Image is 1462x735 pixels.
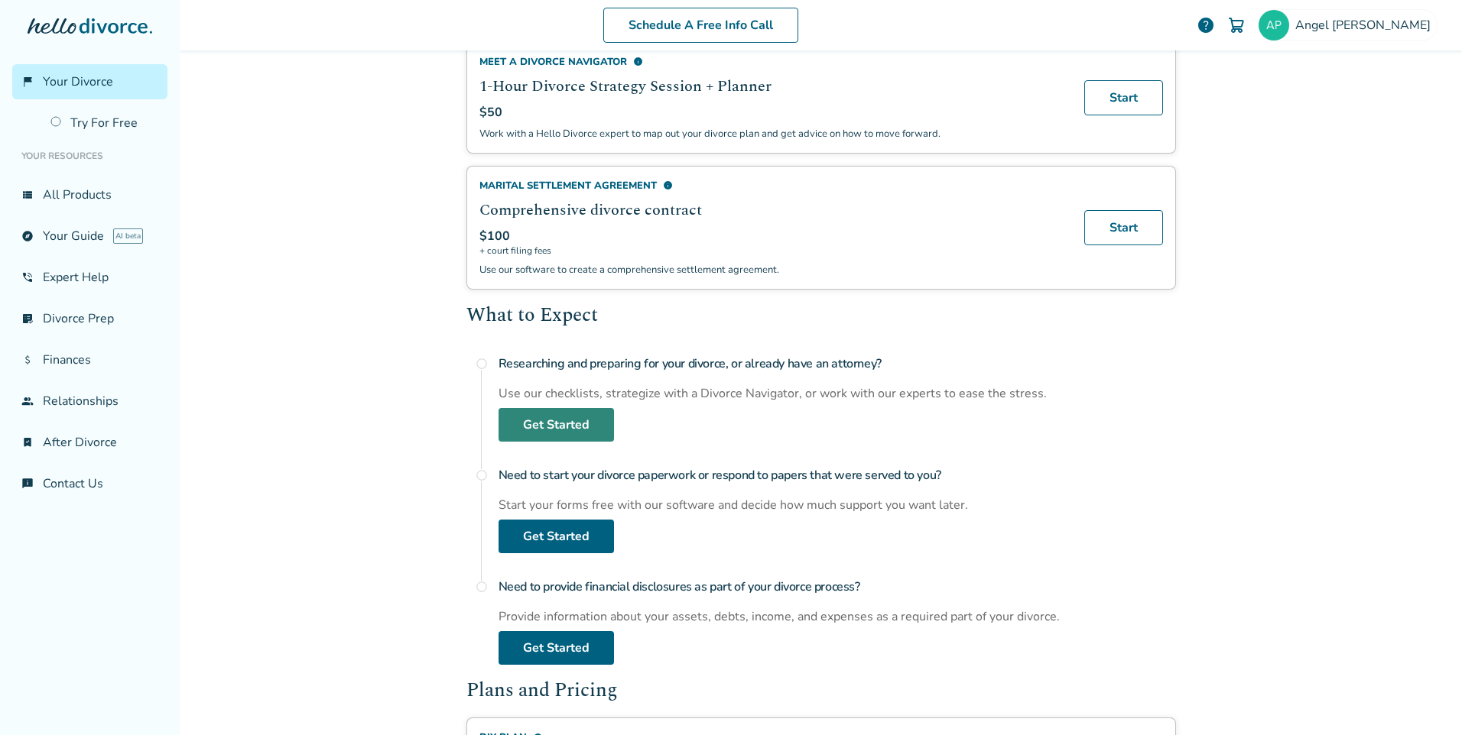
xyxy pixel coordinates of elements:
[21,230,34,242] span: explore
[1295,17,1437,34] span: Angel [PERSON_NAME]
[663,180,673,190] span: info
[466,677,1176,706] h2: Plans and Pricing
[466,302,1176,331] h2: What to Expect
[12,425,167,460] a: bookmark_checkAfter Divorce
[479,263,1066,277] p: Use our software to create a comprehensive settlement agreement.
[499,571,1176,602] h4: Need to provide financial disclosures as part of your divorce process?
[21,189,34,201] span: view_list
[1227,16,1246,34] img: Cart
[479,179,1066,193] div: Marital Settlement Agreement
[1386,662,1462,735] iframe: Chat Widget
[21,76,34,88] span: flag_2
[633,57,643,66] span: info
[12,384,167,419] a: groupRelationships
[12,177,167,212] a: view_listAll Products
[12,466,167,501] a: chat_infoContact Us
[41,105,167,141] a: Try For Free
[21,395,34,407] span: group
[113,228,143,244] span: AI beta
[21,354,34,366] span: attach_money
[1084,80,1163,115] a: Start
[476,469,488,481] span: radio_button_unchecked
[12,219,167,254] a: exploreYour GuideAI beta
[603,8,798,43] a: Schedule A Free Info Call
[479,199,1066,222] h2: Comprehensive divorce contract
[1197,16,1215,34] a: help
[499,520,614,553] a: Get Started
[476,581,488,593] span: radio_button_unchecked
[12,301,167,336] a: list_alt_checkDivorce Prep
[12,64,167,99] a: flag_2Your Divorce
[479,104,502,121] span: $50
[479,244,1066,257] span: + court filing fees
[499,631,614,665] a: Get Started
[12,141,167,171] li: Your Resources
[12,260,167,295] a: phone_in_talkExpert Help
[499,408,614,442] a: Get Started
[479,75,1066,98] h2: 1-Hour Divorce Strategy Session + Planner
[1084,210,1163,245] a: Start
[1259,10,1289,40] img: perezangel001@gmail.com
[21,312,34,325] span: list_alt_check
[499,460,1176,491] h4: Need to start your divorce paperwork or respond to papers that were served to you?
[21,271,34,283] span: phone_in_talk
[499,348,1176,379] h4: Researching and preparing for your divorce, or already have an attorney?
[21,478,34,490] span: chat_info
[499,608,1176,625] div: Provide information about your assets, debts, income, and expenses as a required part of your div...
[12,342,167,377] a: attach_moneyFinances
[21,436,34,448] span: bookmark_check
[479,127,1066,141] p: Work with a Hello Divorce expert to map out your divorce plan and get advice on how to move forward.
[479,228,510,244] span: $100
[476,358,488,370] span: radio_button_unchecked
[479,55,1066,69] div: Meet a divorce navigator
[499,497,1176,513] div: Start your forms free with our software and decide how much support you want later.
[43,73,113,90] span: Your Divorce
[499,385,1176,402] div: Use our checklists, strategize with a Divorce Navigator, or work with our experts to ease the str...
